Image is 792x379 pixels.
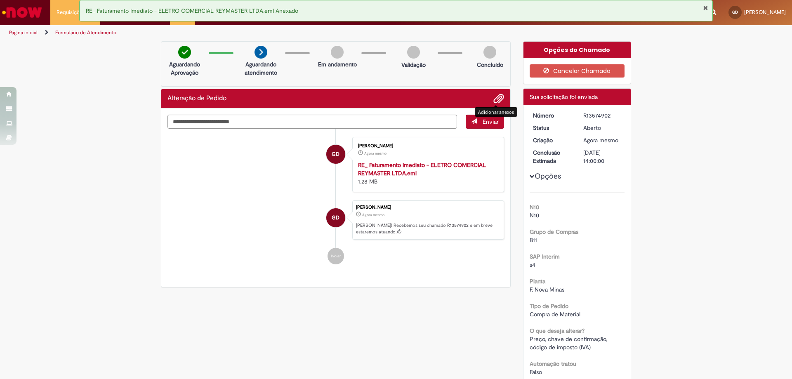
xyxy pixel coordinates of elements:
[530,368,542,376] span: Falso
[167,115,457,129] textarea: Digite sua mensagem aqui...
[583,148,622,165] div: [DATE] 14:00:00
[318,60,357,68] p: Em andamento
[358,161,495,186] div: 1.28 MB
[483,118,499,125] span: Enviar
[703,5,708,11] button: Fechar Notificação
[55,29,116,36] a: Formulário de Atendimento
[527,111,577,120] dt: Número
[530,360,576,367] b: Automação tratou
[167,200,504,240] li: Gabriella Pauline Ribeiro de Deus
[530,228,578,235] b: Grupo de Compras
[530,302,568,310] b: Tipo de Pedido
[530,261,535,268] span: s4
[475,107,517,117] div: Adicionar anexos
[530,278,545,285] b: Planta
[326,208,345,227] div: Gabriella Pauline Ribeiro de Deus
[493,93,504,104] button: Adicionar anexos
[530,64,625,78] button: Cancelar Chamado
[407,46,420,59] img: img-circle-grey.png
[167,95,226,102] h2: Alteração de Pedido Histórico de tíquete
[530,335,609,351] span: Preço, chave de confirmação, código de imposto (IVA)
[364,151,387,156] time: 29/09/2025 08:22:46
[583,137,618,144] span: Agora mesmo
[331,46,344,59] img: img-circle-grey.png
[530,327,585,334] b: O que deseja alterar?
[241,60,281,77] p: Aguardando atendimento
[358,144,495,148] div: [PERSON_NAME]
[530,212,539,219] span: N10
[530,253,560,260] b: SAP Interim
[86,7,298,14] span: RE_ Faturamento Imediato - ELETRO COMERCIAL REYMASTER LTDA.eml Anexado
[466,115,504,129] button: Enviar
[583,124,622,132] div: Aberto
[364,151,387,156] span: Agora mesmo
[356,205,500,210] div: [PERSON_NAME]
[165,60,205,77] p: Aguardando Aprovação
[362,212,384,217] time: 29/09/2025 08:22:49
[57,8,85,16] span: Requisições
[362,212,384,217] span: Agora mesmo
[358,161,486,177] a: RE_ Faturamento Imediato - ELETRO COMERCIAL REYMASTER LTDA.eml
[523,42,631,58] div: Opções do Chamado
[326,145,345,164] div: Gabriella Pauline Ribeiro de Deus
[255,46,267,59] img: arrow-next.png
[744,9,786,16] span: [PERSON_NAME]
[583,137,618,144] time: 29/09/2025 08:22:49
[356,222,500,235] p: [PERSON_NAME]! Recebemos seu chamado R13574902 e em breve estaremos atuando.
[401,61,426,69] p: Validação
[732,9,738,15] span: GD
[9,29,38,36] a: Página inicial
[583,136,622,144] div: 29/09/2025 08:22:49
[583,111,622,120] div: R13574902
[530,93,598,101] span: Sua solicitação foi enviada
[530,286,564,293] span: F. Nova Minas
[530,203,539,211] b: N10
[477,61,503,69] p: Concluído
[483,46,496,59] img: img-circle-grey.png
[167,129,504,273] ul: Histórico de tíquete
[530,236,537,244] span: B11
[332,208,339,228] span: GD
[527,148,577,165] dt: Conclusão Estimada
[178,46,191,59] img: check-circle-green.png
[530,311,580,318] span: Compra de Material
[527,124,577,132] dt: Status
[6,25,522,40] ul: Trilhas de página
[1,4,43,21] img: ServiceNow
[332,144,339,164] span: GD
[527,136,577,144] dt: Criação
